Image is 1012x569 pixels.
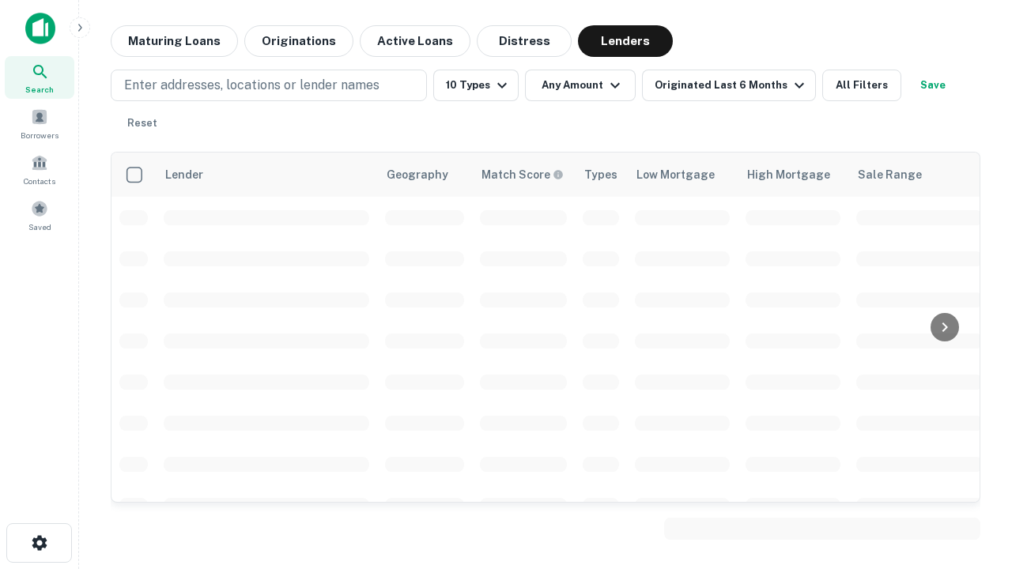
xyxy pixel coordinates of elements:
h6: Match Score [481,166,561,183]
span: Contacts [24,175,55,187]
button: Active Loans [360,25,470,57]
a: Saved [5,194,74,236]
button: Originations [244,25,353,57]
a: Contacts [5,148,74,190]
div: High Mortgage [747,165,830,184]
div: Sale Range [858,165,922,184]
button: Lenders [578,25,673,57]
button: Distress [477,25,572,57]
a: Borrowers [5,102,74,145]
button: Enter addresses, locations or lender names [111,70,427,101]
span: Borrowers [21,129,59,141]
th: Lender [156,153,377,197]
th: Geography [377,153,472,197]
div: Geography [387,165,448,184]
div: Types [584,165,617,184]
span: Search [25,83,54,96]
button: Reset [117,107,168,139]
span: Saved [28,220,51,233]
img: capitalize-icon.png [25,13,55,44]
th: Capitalize uses an advanced AI algorithm to match your search with the best lender. The match sco... [472,153,575,197]
th: Sale Range [848,153,991,197]
button: Maturing Loans [111,25,238,57]
div: Originated Last 6 Months [655,76,809,95]
p: Enter addresses, locations or lender names [124,76,379,95]
button: Save your search to get updates of matches that match your search criteria. [908,70,958,101]
div: Capitalize uses an advanced AI algorithm to match your search with the best lender. The match sco... [481,166,564,183]
button: 10 Types [433,70,519,101]
button: Any Amount [525,70,636,101]
button: All Filters [822,70,901,101]
div: Lender [165,165,203,184]
th: Low Mortgage [627,153,738,197]
th: Types [575,153,627,197]
a: Search [5,56,74,99]
button: Originated Last 6 Months [642,70,816,101]
div: Low Mortgage [636,165,715,184]
iframe: Chat Widget [933,392,1012,468]
th: High Mortgage [738,153,848,197]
